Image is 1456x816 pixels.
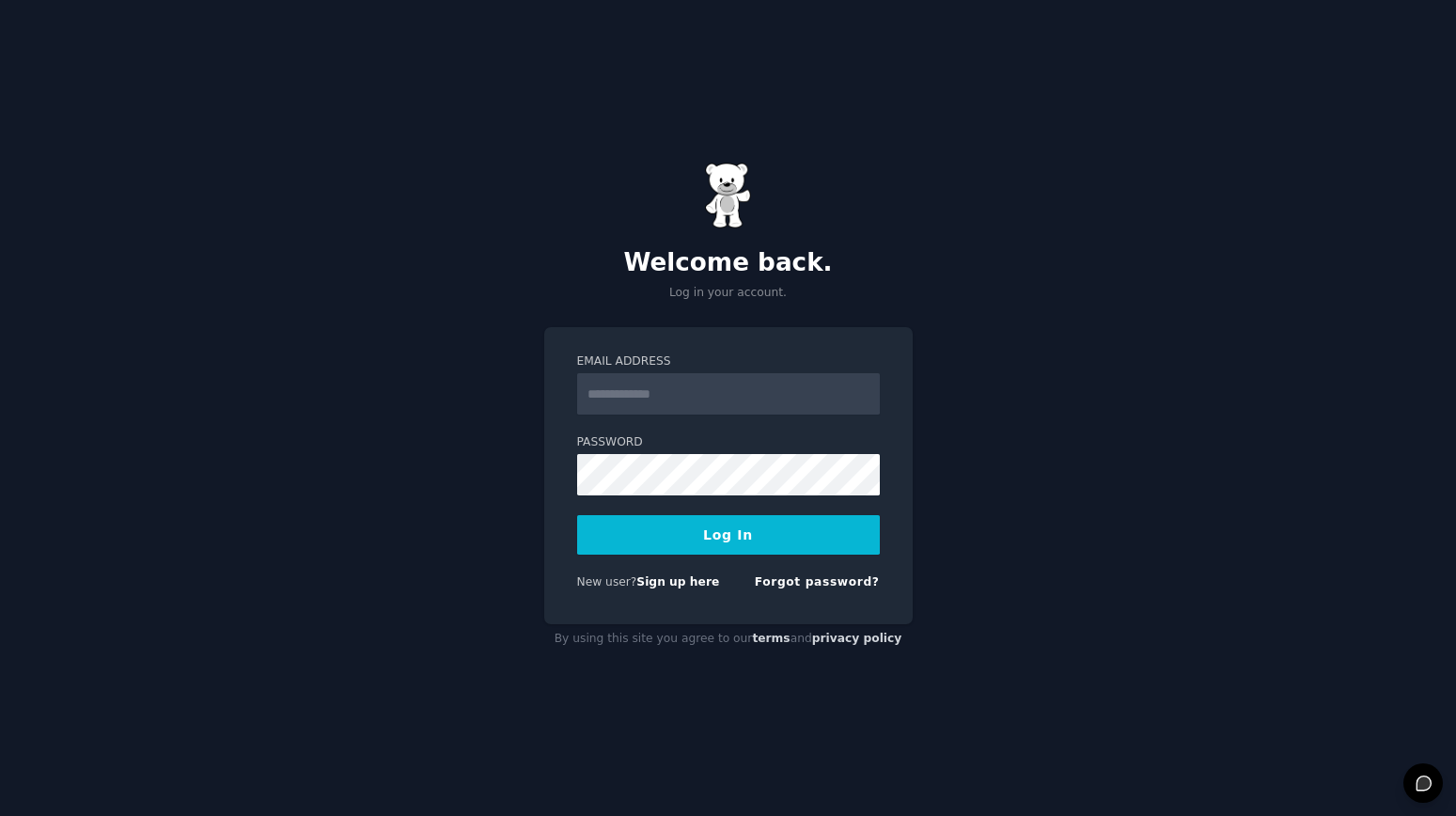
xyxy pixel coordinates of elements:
span: New user? [577,575,637,588]
label: Password [577,434,880,451]
button: Log In [577,515,880,555]
label: Email Address [577,353,880,370]
div: By using this site you agree to our and [544,624,913,654]
a: terms [752,632,790,645]
h2: Welcome back. [544,248,913,278]
a: privacy policy [812,632,902,645]
a: Forgot password? [755,575,880,588]
p: Log in your account. [544,285,913,302]
a: Sign up here [636,575,719,588]
img: Gummy Bear [705,163,752,228]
